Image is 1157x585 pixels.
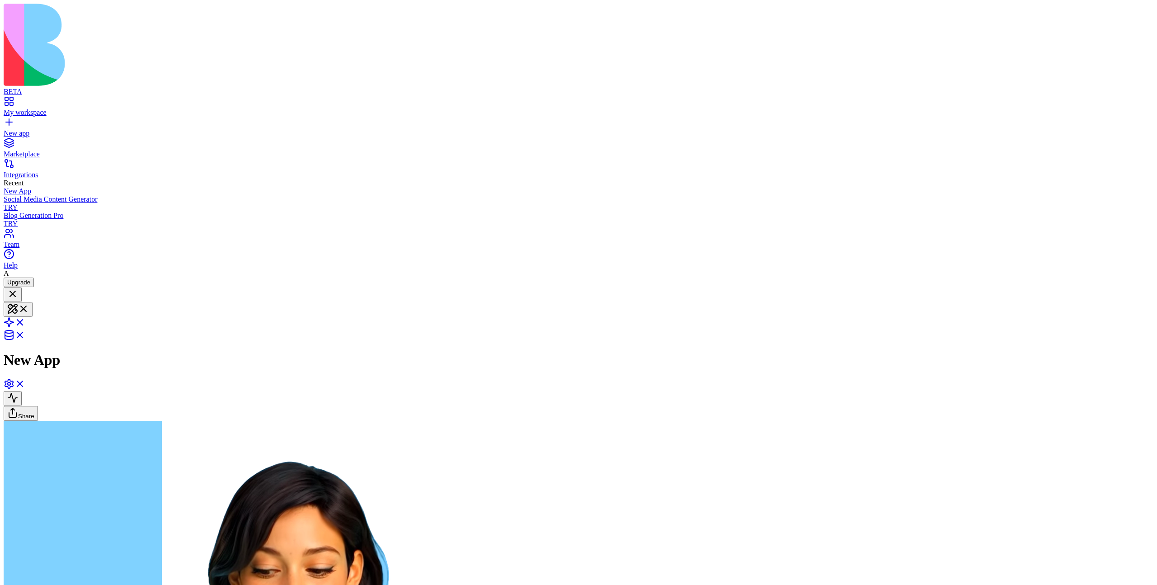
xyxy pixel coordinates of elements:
a: Help [4,253,1153,269]
div: TRY [4,220,1153,228]
div: Social Media Content Generator [4,195,1153,203]
a: BETA [4,80,1153,96]
div: Marketplace [4,150,1153,158]
div: TRY [4,203,1153,212]
a: My workspace [4,100,1153,117]
div: Blog Generation Pro [4,212,1153,220]
a: Marketplace [4,142,1153,158]
a: Upgrade [4,278,34,286]
div: Help [4,261,1153,269]
button: Share [4,406,38,421]
div: BETA [4,88,1153,96]
span: A [4,269,9,277]
div: New app [4,129,1153,137]
div: My workspace [4,109,1153,117]
span: Recent [4,179,24,187]
div: Team [4,241,1153,249]
a: New App [4,187,1153,195]
img: logo [4,4,367,86]
a: New app [4,121,1153,137]
button: Upgrade [4,278,34,287]
a: Social Media Content GeneratorTRY [4,195,1153,212]
a: Integrations [4,163,1153,179]
a: Blog Generation ProTRY [4,212,1153,228]
a: Team [4,232,1153,249]
h1: New App [4,352,1153,368]
div: Integrations [4,171,1153,179]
